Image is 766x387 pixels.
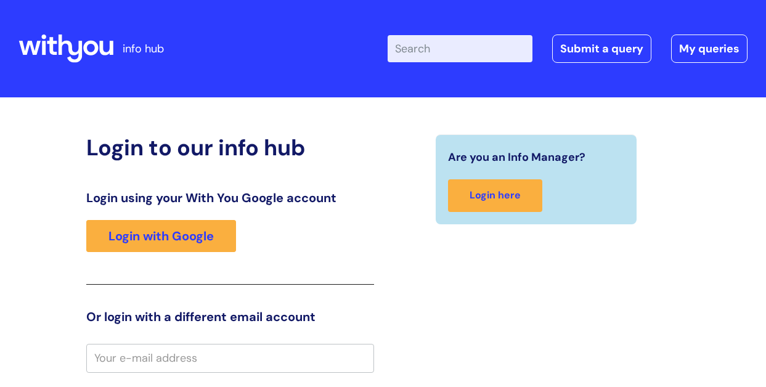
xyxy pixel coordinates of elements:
[671,35,748,63] a: My queries
[448,147,585,167] span: Are you an Info Manager?
[86,220,236,252] a: Login with Google
[448,179,542,212] a: Login here
[86,344,374,372] input: Your e-mail address
[86,309,374,324] h3: Or login with a different email account
[86,134,374,161] h2: Login to our info hub
[86,190,374,205] h3: Login using your With You Google account
[123,39,164,59] p: info hub
[552,35,651,63] a: Submit a query
[388,35,532,62] input: Search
